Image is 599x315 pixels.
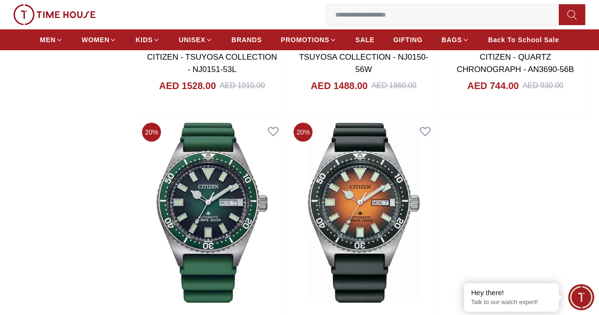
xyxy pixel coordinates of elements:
[471,288,552,297] div: Hey there!
[393,31,423,48] a: GIFTING
[290,119,437,306] img: CITIZEN - PROMASTER MARINE - NY0120-01Z
[488,31,559,48] a: Back To School Sale
[311,79,367,92] h4: AED 1488.00
[356,31,375,48] a: SALE
[82,35,110,45] span: WOMEN
[13,4,96,25] img: ...
[523,80,563,91] div: AED 930.00
[299,53,428,74] a: TSUYOSA COLLECTION - NJ0150-56W
[281,35,330,45] span: PROMOTIONS
[281,31,337,48] a: PROMOTIONS
[371,80,416,91] div: AED 1860.00
[488,35,559,45] span: Back To School Sale
[40,35,55,45] span: MEN
[467,79,519,92] h4: AED 744.00
[142,123,161,142] span: 20 %
[179,31,213,48] a: UNISEX
[568,284,594,310] div: Chat Widget
[471,298,552,306] p: Talk to our watch expert!
[441,35,462,45] span: BAGS
[232,35,262,45] span: BRANDS
[138,119,286,306] img: PROMASTER MARINE - NY0121-09X
[40,31,63,48] a: MEN
[393,35,423,45] span: GIFTING
[232,31,262,48] a: BRANDS
[220,80,265,91] div: AED 1910.00
[356,35,375,45] span: SALE
[135,31,160,48] a: KIDS
[457,53,574,74] a: CITIZEN - QUARTZ CHRONOGRAPH - AN3690-56B
[159,79,216,92] h4: AED 1528.00
[294,123,313,142] span: 20 %
[179,35,206,45] span: UNISEX
[82,31,117,48] a: WOMEN
[135,35,152,45] span: KIDS
[147,53,277,74] a: CITIZEN - TSUYOSA COLLECTION - NJ0151-53L
[441,31,469,48] a: BAGS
